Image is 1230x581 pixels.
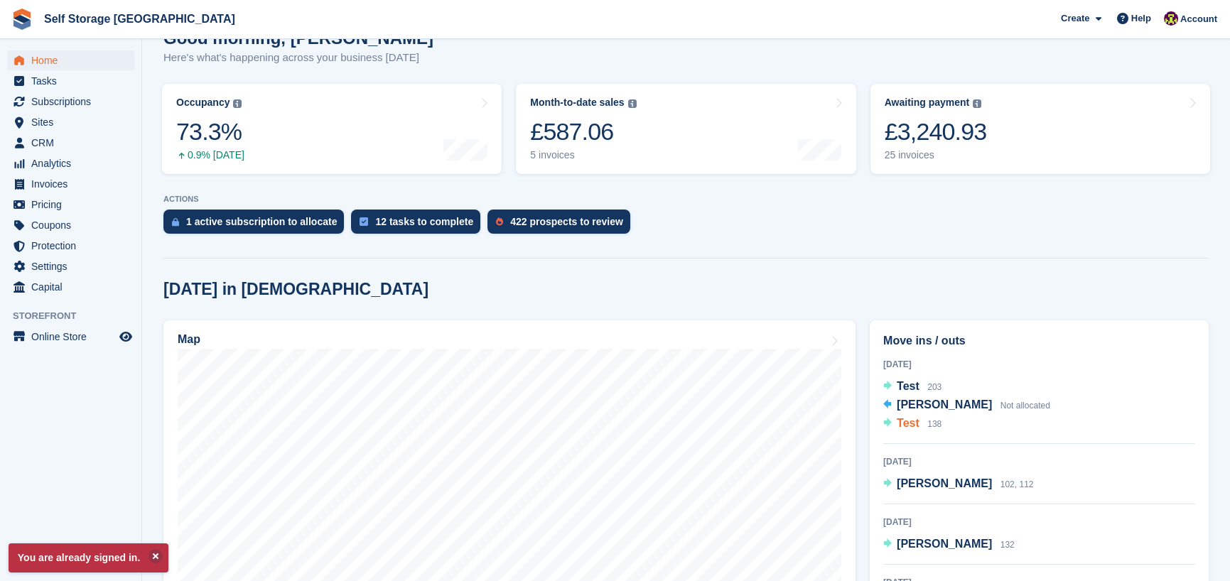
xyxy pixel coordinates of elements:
span: Pricing [31,195,117,215]
div: 73.3% [176,117,244,146]
div: 5 invoices [530,149,636,161]
img: prospect-51fa495bee0391a8d652442698ab0144808aea92771e9ea1ae160a38d050c398.svg [496,217,503,226]
img: task-75834270c22a3079a89374b754ae025e5fb1db73e45f91037f5363f120a921f8.svg [360,217,368,226]
a: menu [7,327,134,347]
span: [PERSON_NAME] [897,538,992,550]
a: menu [7,153,134,173]
div: [DATE] [883,358,1195,371]
img: Nicholas Williams [1164,11,1178,26]
a: menu [7,92,134,112]
a: Test 138 [883,415,942,433]
span: Sites [31,112,117,132]
span: Home [31,50,117,70]
a: Month-to-date sales £587.06 5 invoices [516,84,856,174]
span: Protection [31,236,117,256]
span: 138 [927,419,942,429]
h2: Map [178,333,200,346]
span: Not allocated [1000,401,1050,411]
div: 0.9% [DATE] [176,149,244,161]
img: active_subscription_to_allocate_icon-d502201f5373d7db506a760aba3b589e785aa758c864c3986d89f69b8ff3... [172,217,179,227]
span: Subscriptions [31,92,117,112]
a: menu [7,195,134,215]
span: Test [897,380,919,392]
span: Online Store [31,327,117,347]
p: You are already signed in. [9,543,168,572]
a: menu [7,277,134,297]
div: £587.06 [530,117,636,146]
a: Preview store [117,328,134,345]
a: 12 tasks to complete [351,210,487,241]
a: Awaiting payment £3,240.93 25 invoices [870,84,1210,174]
div: Month-to-date sales [530,97,624,109]
a: [PERSON_NAME] 102, 112 [883,475,1033,494]
div: Occupancy [176,97,230,109]
div: 12 tasks to complete [375,216,473,227]
a: menu [7,256,134,276]
span: CRM [31,133,117,153]
a: menu [7,174,134,194]
h2: Move ins / outs [883,332,1195,349]
a: 422 prospects to review [487,210,637,241]
span: 102, 112 [1000,479,1034,489]
h2: [DATE] in [DEMOGRAPHIC_DATA] [163,280,428,299]
a: [PERSON_NAME] Not allocated [883,396,1050,415]
img: icon-info-grey-7440780725fd019a000dd9b08b2336e03edf1995a4989e88bcd33f0948082b44.svg [973,99,981,108]
a: menu [7,71,134,91]
div: Awaiting payment [885,97,970,109]
span: [PERSON_NAME] [897,477,992,489]
div: 25 invoices [885,149,987,161]
div: 1 active subscription to allocate [186,216,337,227]
span: Help [1131,11,1151,26]
a: Occupancy 73.3% 0.9% [DATE] [162,84,502,174]
a: menu [7,50,134,70]
p: ACTIONS [163,195,1209,204]
span: Coupons [31,215,117,235]
p: Here's what's happening across your business [DATE] [163,50,433,66]
a: menu [7,133,134,153]
span: Account [1180,12,1217,26]
div: [DATE] [883,455,1195,468]
img: stora-icon-8386f47178a22dfd0bd8f6a31ec36ba5ce8667c1dd55bd0f319d3a0aa187defe.svg [11,9,33,30]
a: Test 203 [883,378,942,396]
div: 422 prospects to review [510,216,623,227]
span: 132 [1000,540,1015,550]
img: icon-info-grey-7440780725fd019a000dd9b08b2336e03edf1995a4989e88bcd33f0948082b44.svg [628,99,637,108]
a: menu [7,215,134,235]
div: [DATE] [883,516,1195,528]
span: Analytics [31,153,117,173]
span: [PERSON_NAME] [897,398,992,411]
a: menu [7,112,134,132]
span: Invoices [31,174,117,194]
span: Storefront [13,309,141,323]
img: icon-info-grey-7440780725fd019a000dd9b08b2336e03edf1995a4989e88bcd33f0948082b44.svg [233,99,242,108]
span: Settings [31,256,117,276]
span: Capital [31,277,117,297]
a: [PERSON_NAME] 132 [883,536,1015,554]
div: £3,240.93 [885,117,987,146]
a: 1 active subscription to allocate [163,210,351,241]
span: Tasks [31,71,117,91]
span: 203 [927,382,942,392]
span: Test [897,417,919,429]
span: Create [1061,11,1089,26]
a: menu [7,236,134,256]
a: Self Storage [GEOGRAPHIC_DATA] [38,7,241,31]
